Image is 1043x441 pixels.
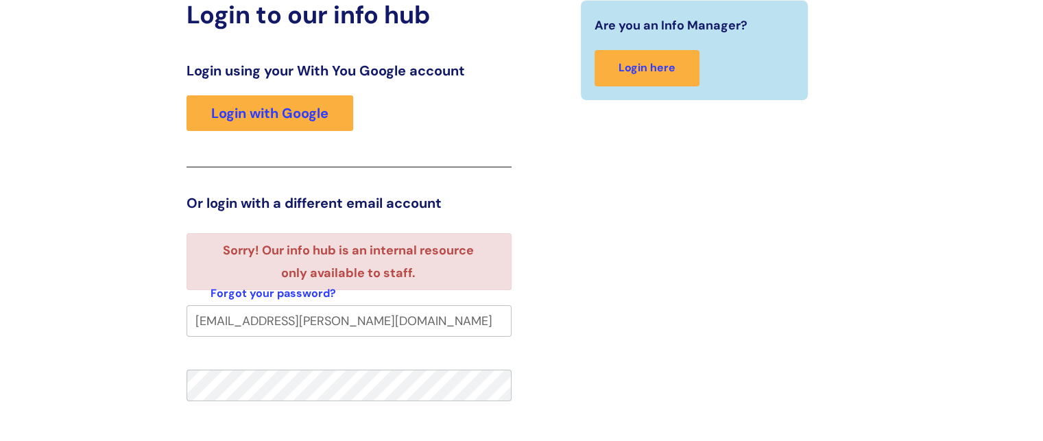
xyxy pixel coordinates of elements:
a: Login here [595,50,699,86]
span: Are you an Info Manager? [595,14,747,36]
a: Forgot your password? [211,284,336,304]
input: Your e-mail address [187,305,512,337]
a: Login with Google [187,95,353,131]
li: Sorry! Our info hub is an internal resource only available to staff. [211,239,487,284]
h3: Or login with a different email account [187,195,512,211]
h3: Login using your With You Google account [187,62,512,79]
